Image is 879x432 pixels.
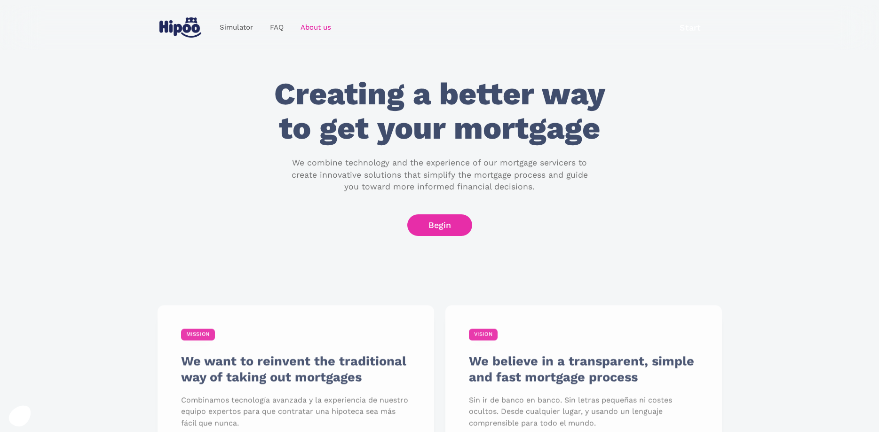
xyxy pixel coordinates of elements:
h4: We believe in a transparent, simple and fast mortgage process [468,353,698,385]
a: Start [658,16,722,39]
a: home [158,14,204,41]
a: About us [292,18,340,37]
p: We combine technology and the experience of our mortgage servicers to create innovative solutions... [288,157,590,193]
a: FAQ [261,18,292,37]
a: Begin [407,214,472,236]
p: Sin ir de banco en banco. Sin letras pequeñas ni costes ocultos. Desde cualquier lugar, y usando ... [468,394,698,429]
div: VISION [468,329,498,341]
h4: We want to reinvent the traditional way of taking out mortgages [181,353,411,385]
div: MISSION [181,329,214,341]
a: Simulator [211,18,261,37]
h1: Creating a better way to get your mortgage [261,77,618,145]
p: Combinamos tecnología avanzada y la experiencia de nuestro equipo expertos para que contratar una... [181,394,411,429]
